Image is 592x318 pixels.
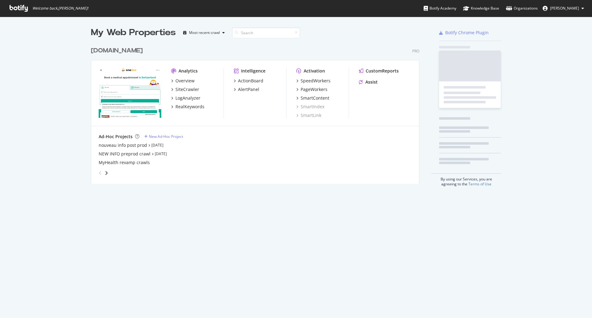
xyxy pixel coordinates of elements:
[296,104,324,110] a: SmartIndex
[241,68,265,74] div: Intelligence
[238,86,259,93] div: AlertPanel
[538,3,589,13] button: [PERSON_NAME]
[91,27,176,39] div: My Web Properties
[99,151,150,157] a: NEW INFO preprod crawl
[431,173,501,187] div: By using our Services, you are agreeing to the
[104,170,109,176] div: angle-right
[91,46,145,55] a: [DOMAIN_NAME]
[232,27,300,38] input: Search
[175,95,200,101] div: LogAnalyzer
[189,31,220,35] div: Most recent crawl
[506,5,538,11] div: Organizations
[171,104,204,110] a: RealKeywords
[234,78,263,84] a: ActionBoard
[412,48,419,54] div: Pro
[296,112,321,118] a: SmartLink
[155,151,167,156] a: [DATE]
[171,95,200,101] a: LogAnalyzer
[175,86,199,93] div: SiteCrawler
[550,6,579,11] span: Arthur Germain
[151,142,163,148] a: [DATE]
[175,104,204,110] div: RealKeywords
[179,68,198,74] div: Analytics
[445,30,489,36] div: Botify Chrome Plugin
[91,39,424,184] div: grid
[301,86,327,93] div: PageWorkers
[99,159,150,166] a: MyHealth revamp crawls
[181,28,227,38] button: Most recent crawl
[149,134,183,139] div: New Ad-Hoc Project
[359,68,399,74] a: CustomReports
[468,181,491,187] a: Terms of Use
[91,46,143,55] div: [DOMAIN_NAME]
[304,68,325,74] div: Activation
[296,95,329,101] a: SmartContent
[301,78,331,84] div: SpeedWorkers
[301,95,329,101] div: SmartContent
[424,5,456,11] div: Botify Academy
[171,78,195,84] a: Overview
[96,168,104,178] div: angle-left
[175,78,195,84] div: Overview
[439,30,489,36] a: Botify Chrome Plugin
[296,78,331,84] a: SpeedWorkers
[366,68,399,74] div: CustomReports
[238,78,263,84] div: ActionBoard
[99,142,147,148] a: nouveau info post prod
[463,5,499,11] div: Knowledge Base
[171,86,199,93] a: SiteCrawler
[32,6,88,11] span: Welcome back, [PERSON_NAME] !
[99,68,161,118] img: onedoc.ch
[365,79,378,85] div: Assist
[296,86,327,93] a: PageWorkers
[359,79,378,85] a: Assist
[99,134,133,140] div: Ad-Hoc Projects
[234,86,259,93] a: AlertPanel
[144,134,183,139] a: New Ad-Hoc Project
